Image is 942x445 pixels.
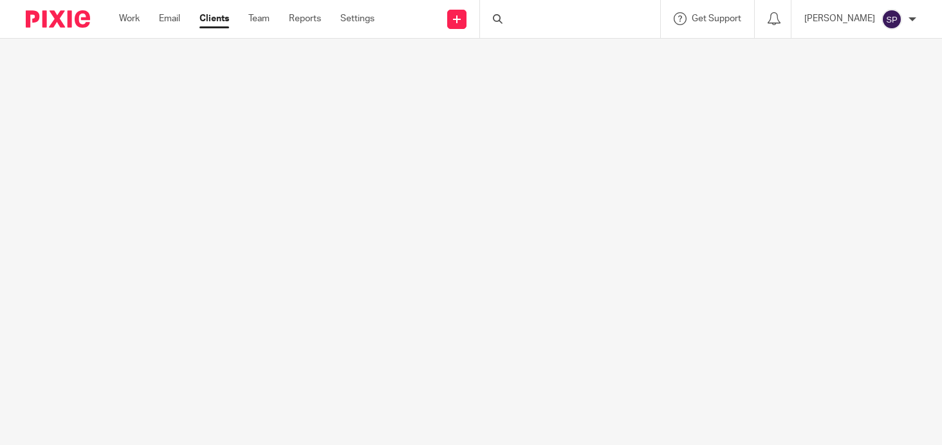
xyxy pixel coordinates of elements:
a: Email [159,12,180,25]
a: Clients [199,12,229,25]
span: Get Support [692,14,741,23]
a: Team [248,12,270,25]
img: Pixie [26,10,90,28]
a: Work [119,12,140,25]
p: [PERSON_NAME] [804,12,875,25]
a: Reports [289,12,321,25]
img: svg%3E [882,9,902,30]
a: Settings [340,12,374,25]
